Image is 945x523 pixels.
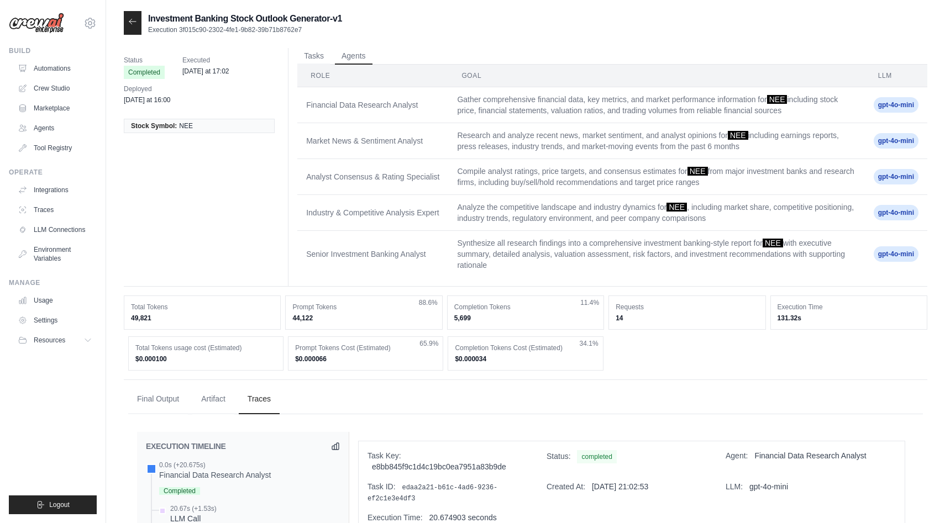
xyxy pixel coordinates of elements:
[874,205,918,220] span: gpt-4o-mini
[726,451,748,460] span: Agent:
[297,123,448,159] td: Market News & Sentiment Analyst
[297,87,448,123] td: Financial Data Research Analyst
[580,298,599,307] span: 11.4%
[448,159,864,195] td: Compile analyst ratings, price targets, and consensus estimates for from major investment banks a...
[135,344,276,352] dt: Total Tokens usage cost (Estimated)
[239,384,280,414] button: Traces
[13,99,97,117] a: Marketplace
[124,83,171,94] span: Deployed
[754,451,866,460] span: Financial Data Research Analyst
[368,513,423,522] span: Execution Time:
[128,384,188,414] button: Final Output
[865,65,927,87] th: LLM
[292,314,435,323] dd: 44,122
[454,314,597,323] dd: 5,699
[547,452,571,461] span: Status:
[148,25,342,34] p: Execution 3f015c90-2302-4fe1-9b82-39b71b8762e7
[9,495,97,514] button: Logout
[763,239,783,247] span: NEE
[368,482,396,491] span: Task ID:
[687,167,708,176] span: NEE
[34,336,65,345] span: Resources
[455,355,596,363] dd: $0.000034
[874,246,918,262] span: gpt-4o-mini
[13,139,97,157] a: Tool Registry
[179,121,193,130] span: NEE
[159,469,271,480] div: Financial Data Research Analyst
[874,169,918,184] span: gpt-4o-mini
[13,181,97,199] a: Integrations
[13,221,97,239] a: LLM Connections
[580,339,599,348] span: 34.1%
[368,484,497,503] span: edaa2a21-b61c-4ad6-9236-ef2c1e3e4df3
[616,314,758,323] dd: 14
[448,231,864,278] td: Synthesize all research findings into a comprehensive investment banking-style report for with ex...
[295,355,436,363] dd: $0.000066
[577,450,616,463] span: completed
[297,231,448,278] td: Senior Investment Banking Analyst
[728,131,748,140] span: NEE
[124,66,165,79] span: Completed
[9,168,97,177] div: Operate
[13,80,97,97] a: Crew Studio
[124,55,165,66] span: Status
[448,65,864,87] th: Goal
[9,13,64,34] img: Logo
[13,201,97,219] a: Traces
[874,97,918,113] span: gpt-4o-mini
[182,55,229,66] span: Executed
[419,339,438,348] span: 65.9%
[368,451,401,460] span: Task Key:
[616,303,758,311] dt: Requests
[159,461,271,469] div: 0.0s (+20.675s)
[890,470,945,523] iframe: Chat Widget
[297,48,330,65] button: Tasks
[182,67,229,75] time: August 13, 2025 at 17:02 EDT
[335,48,372,65] button: Agents
[159,487,200,495] span: Completed
[372,462,506,471] span: e8bb845f9c1d4c19bc0ea7951a83b9de
[13,119,97,137] a: Agents
[767,95,788,104] span: NEE
[592,482,648,491] span: [DATE] 21:02:53
[429,513,497,522] span: 20.674903 seconds
[455,344,596,352] dt: Completion Tokens Cost (Estimated)
[297,195,448,231] td: Industry & Competitive Analysis Expert
[9,278,97,287] div: Manage
[13,60,97,77] a: Automations
[666,203,687,212] span: NEE
[295,344,436,352] dt: Prompt Tokens Cost (Estimated)
[547,482,585,491] span: Created At:
[454,303,597,311] dt: Completion Tokens
[13,311,97,329] a: Settings
[192,384,234,414] button: Artifact
[297,65,448,87] th: Role
[124,96,171,104] time: August 13, 2025 at 16:00 EDT
[448,123,864,159] td: Research and analyze recent news, market sentiment, and analyst opinions for including earnings r...
[778,303,920,311] dt: Execution Time
[170,504,217,513] div: 20.67s (+1.53s)
[131,303,274,311] dt: Total Tokens
[419,298,438,307] span: 88.6%
[148,12,342,25] h2: Investment Banking Stock Outlook Generator-v1
[13,241,97,267] a: Environment Variables
[13,292,97,309] a: Usage
[874,133,918,149] span: gpt-4o-mini
[131,121,177,130] span: Stock Symbol:
[9,46,97,55] div: Build
[135,355,276,363] dd: $0.000100
[726,482,743,491] span: LLM:
[146,441,226,452] h2: EXECUTION TIMELINE
[778,314,920,323] dd: 131.32s
[297,159,448,195] td: Analyst Consensus & Rating Specialist
[448,87,864,123] td: Gather comprehensive financial data, key metrics, and market performance information for includin...
[292,303,435,311] dt: Prompt Tokens
[49,500,70,509] span: Logout
[448,195,864,231] td: Analyze the competitive landscape and industry dynamics for , including market share, competitive...
[131,314,274,323] dd: 49,821
[13,331,97,349] button: Resources
[749,482,788,491] span: gpt-4o-mini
